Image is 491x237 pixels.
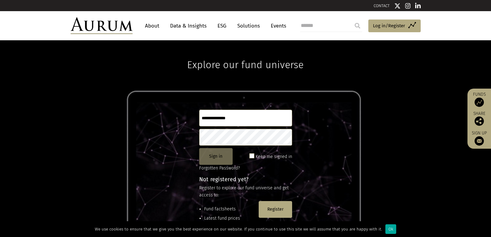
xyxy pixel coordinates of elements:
[471,130,488,146] a: Sign up
[394,3,401,9] img: Twitter icon
[199,148,233,165] button: Sign in
[187,40,304,71] h1: Explore our fund universe
[471,92,488,107] a: Funds
[373,22,405,29] span: Log in/Register
[71,17,133,34] img: Aurum
[475,98,484,107] img: Access Funds
[204,206,256,213] li: Fund factsheets
[259,201,292,218] button: Register
[234,20,263,32] a: Solutions
[199,165,240,171] a: Forgotten Password?
[368,20,421,33] a: Log in/Register
[204,215,256,222] li: Latest fund prices
[199,177,292,182] h4: Not registered yet?
[374,3,390,8] a: CONTACT
[351,20,364,32] input: Submit
[268,20,286,32] a: Events
[475,136,484,146] img: Sign up to our newsletter
[415,3,421,9] img: Linkedin icon
[199,185,292,199] p: Register to explore our fund universe and get access to:
[405,3,411,9] img: Instagram icon
[385,224,396,234] div: Ok
[256,153,292,160] label: Keep me signed in
[471,112,488,126] div: Share
[475,116,484,126] img: Share this post
[142,20,162,32] a: About
[214,20,230,32] a: ESG
[167,20,210,32] a: Data & Insights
